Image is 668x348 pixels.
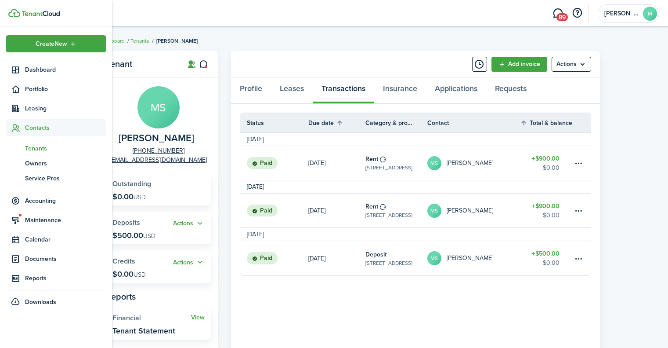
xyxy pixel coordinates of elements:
[365,164,412,172] table-subtitle: [STREET_ADDRESS]
[25,216,106,225] span: Maintenance
[110,155,207,165] a: [EMAIL_ADDRESS][DOMAIN_NAME]
[6,141,106,156] a: Tenants
[156,37,198,45] span: [PERSON_NAME]
[240,194,308,227] a: Paid
[106,59,176,69] panel-main-title: Tenant
[552,57,591,72] button: Open menu
[240,146,308,180] a: Paid
[6,61,106,78] a: Dashboard
[520,241,573,275] a: $500.00$0.00
[365,154,378,164] table-info-title: Rent
[173,219,205,229] button: Actions
[308,254,325,263] p: [DATE]
[308,158,325,168] p: [DATE]
[447,255,493,262] table-profile-info-text: [PERSON_NAME]
[308,117,365,128] th: Sort
[643,7,657,21] avatar-text: M
[427,118,520,128] th: Contact
[112,314,191,322] widget-stats-title: Financial
[365,241,427,275] a: Deposit[STREET_ADDRESS]
[427,156,441,170] avatar-text: MS
[543,258,560,267] table-amount-description: $0.00
[472,57,487,72] button: Timeline
[130,37,149,45] a: Tenants
[520,146,573,180] a: $900.00$0.00
[486,77,535,104] a: Requests
[531,154,560,163] table-amount-title: $900.00
[247,252,278,264] status: Paid
[119,133,194,144] span: Megan Straubel
[427,146,520,180] a: MS[PERSON_NAME]
[25,274,106,283] span: Reports
[173,219,205,229] button: Open menu
[191,314,205,321] a: View
[365,259,412,267] table-subtitle: [STREET_ADDRESS]
[570,6,585,21] button: Open resource center
[112,326,175,335] widget-stats-description: Tenant Statement
[531,249,560,258] table-amount-title: $500.00
[365,118,427,128] th: Category & property
[543,163,560,172] table-amount-description: $0.00
[308,194,365,227] a: [DATE]
[240,182,271,191] td: [DATE]
[491,57,547,72] a: Add invoice
[427,194,520,227] a: MS[PERSON_NAME]
[112,231,155,240] p: $500.00
[112,217,140,227] span: Deposits
[240,241,308,275] a: Paid
[8,9,20,17] img: TenantCloud
[112,192,146,201] p: $0.00
[25,123,106,132] span: Contacts
[426,77,486,104] a: Applications
[143,231,155,241] span: USD
[427,204,441,218] avatar-text: MS
[427,241,520,275] a: MS[PERSON_NAME]
[134,270,146,279] span: USD
[365,202,378,211] table-info-title: Rent
[365,250,386,259] table-info-title: Deposit
[6,35,106,52] button: Open menu
[556,13,568,21] span: 89
[112,270,146,278] p: $0.00
[25,65,106,74] span: Dashboard
[365,146,427,180] a: Rent[STREET_ADDRESS]
[520,194,573,227] a: $900.00$0.00
[173,257,205,267] button: Open menu
[25,84,106,94] span: Portfolio
[308,206,325,215] p: [DATE]
[133,146,184,155] a: [PHONE_NUMBER]
[137,86,180,128] avatar-text: MS
[240,118,308,128] th: Status
[308,146,365,180] a: [DATE]
[374,77,426,104] a: Insurance
[271,77,313,104] a: Leases
[25,174,106,183] span: Service Pros
[36,41,67,47] span: Create New
[247,205,278,217] status: Paid
[531,201,560,211] table-amount-title: $900.00
[25,254,106,264] span: Documents
[543,211,560,220] table-amount-description: $0.00
[447,160,493,167] table-profile-info-text: [PERSON_NAME]
[247,157,278,169] status: Paid
[112,179,151,189] span: Outstanding
[604,11,639,17] span: Monica
[427,251,441,265] avatar-text: MS
[365,211,412,219] table-subtitle: [STREET_ADDRESS]
[25,297,56,307] span: Downloads
[173,257,205,267] button: Actions
[134,193,146,202] span: USD
[106,290,211,303] panel-main-subtitle: Reports
[520,117,573,128] th: Sort
[231,77,271,104] a: Profile
[240,135,271,144] td: [DATE]
[308,241,365,275] a: [DATE]
[25,235,106,244] span: Calendar
[365,194,427,227] a: Rent[STREET_ADDRESS]
[112,256,135,266] span: Credits
[22,11,60,16] img: TenantCloud
[6,156,106,171] a: Owners
[25,159,106,168] span: Owners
